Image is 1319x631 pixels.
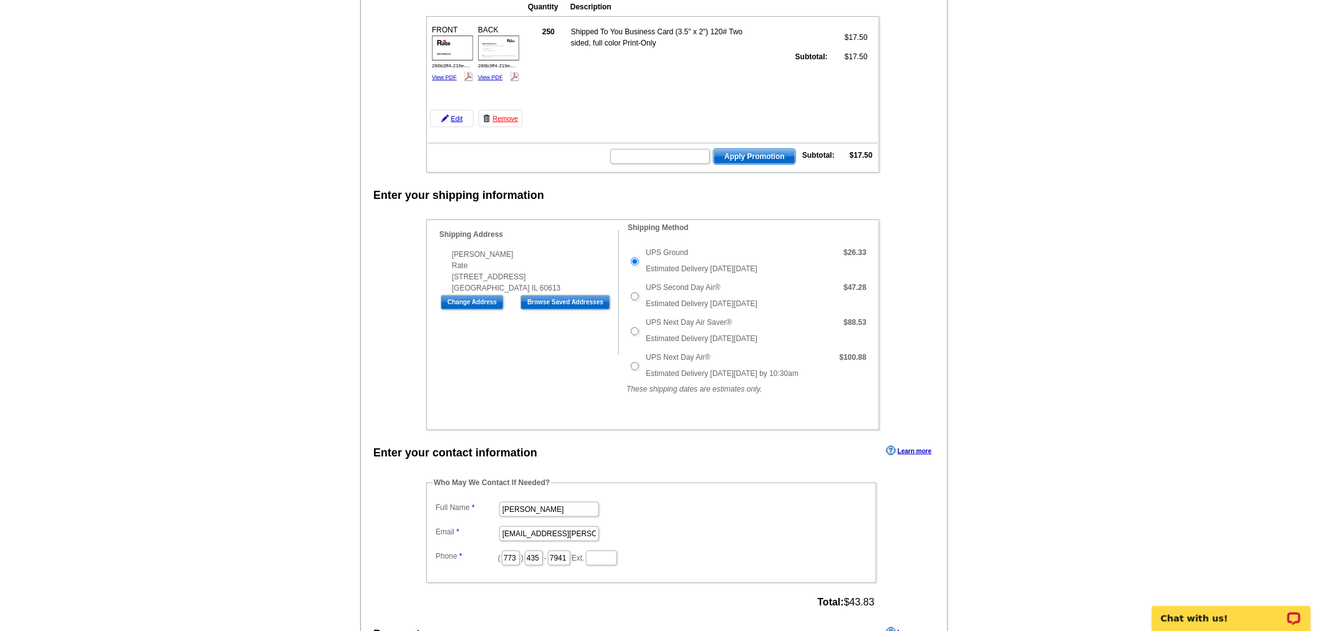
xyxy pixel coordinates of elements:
span: 286b3ff4-219e-... [432,63,470,69]
strong: $88.53 [844,318,867,327]
button: Apply Promotion [713,148,796,165]
span: Estimated Delivery [DATE][DATE] [646,264,757,273]
label: UPS Next Day Air® [646,352,711,363]
label: Email [436,526,498,537]
td: $17.50 [830,51,868,63]
div: Enter your shipping information [373,187,544,204]
a: Edit [430,110,474,127]
img: trashcan-icon.gif [483,115,491,122]
label: UPS Ground [646,247,688,258]
th: Quantity [527,1,568,13]
legend: Shipping Method [626,222,689,233]
a: Learn more [886,446,931,456]
h4: Shipping Address [439,230,618,239]
label: Phone [436,551,498,562]
img: pdf_logo.png [510,72,519,81]
span: Estimated Delivery [DATE][DATE] [646,299,757,308]
label: UPS Next Day Air Saver® [646,317,732,328]
a: View PDF [432,74,457,80]
div: [PERSON_NAME] Rate [STREET_ADDRESS] [GEOGRAPHIC_DATA] IL 60613 [439,249,618,294]
img: small-thumb.jpg [432,36,473,60]
strong: $47.28 [844,283,867,292]
th: Description [570,1,798,13]
strong: $17.50 [850,151,873,160]
a: View PDF [478,74,503,80]
strong: Subtotal: [795,52,828,61]
div: BACK [476,22,521,85]
dd: ( ) - Ext. [433,547,870,567]
strong: $26.33 [844,248,867,257]
legend: Who May We Contact If Needed? [433,477,551,488]
span: Estimated Delivery [DATE][DATE] by 10:30am [646,369,799,378]
strong: 250 [542,27,555,36]
img: pdf_logo.png [464,72,473,81]
strong: Total: [818,597,844,607]
div: FRONT [430,22,475,85]
span: Estimated Delivery [DATE][DATE] [646,334,757,343]
img: small-thumb.jpg [478,36,519,60]
div: Enter your contact information [373,445,537,461]
td: Shipped To You Business Card (3.5" x 2") 120# Two sided, full color Print-Only [570,26,751,49]
input: Browse Saved Addresses [520,295,610,310]
input: Change Address [441,295,504,310]
em: These shipping dates are estimates only. [626,385,762,393]
a: Remove [479,110,522,127]
strong: Subtotal: [802,151,835,160]
strong: $100.88 [840,353,866,362]
span: 286b3ff4-219e-... [478,63,516,69]
img: pencil-icon.gif [441,115,449,122]
span: $43.83 [818,597,875,608]
iframe: LiveChat chat widget [1144,592,1319,631]
label: Full Name [436,502,498,513]
span: Apply Promotion [714,149,795,164]
label: UPS Second Day Air® [646,282,721,293]
td: $17.50 [830,26,868,49]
